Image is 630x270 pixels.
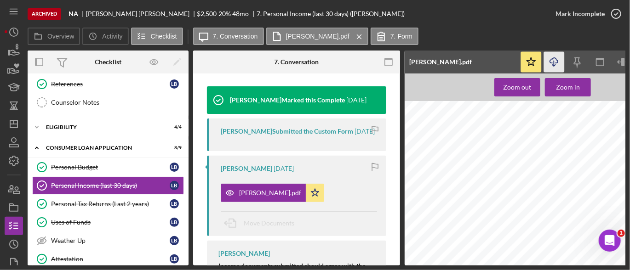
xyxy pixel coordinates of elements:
[47,33,74,40] label: Overview
[28,28,80,45] button: Overview
[618,230,625,237] span: 1
[286,33,350,40] label: [PERSON_NAME].pdf
[170,79,179,89] div: L B
[275,58,319,66] div: 7. Conversation
[494,78,540,96] button: Zoom out
[102,33,122,40] label: Activity
[165,124,182,130] div: 4 / 4
[69,10,78,17] b: NA
[32,213,184,231] a: Uses of FundsLB
[221,165,272,172] div: [PERSON_NAME]
[221,184,324,202] button: [PERSON_NAME].pdf
[218,250,270,257] div: [PERSON_NAME]
[95,58,121,66] div: Checklist
[32,75,184,93] a: ReferencesLB
[390,33,412,40] label: 7. Form
[170,218,179,227] div: L B
[221,128,353,135] div: [PERSON_NAME] Submitted the Custom Form
[46,145,159,151] div: Consumer Loan Application
[266,28,369,45] button: [PERSON_NAME].pdf
[170,199,179,208] div: L B
[257,10,405,17] div: 7. Personal Income (last 30 days) ([PERSON_NAME])
[170,181,179,190] div: L B
[32,176,184,195] a: Personal Income (last 30 days)LB
[346,96,367,104] time: 2024-03-05 15:18
[170,163,179,172] div: L B
[32,195,184,213] a: Personal Tax Returns (Last 2 years)LB
[51,255,170,263] div: Attestation
[51,237,170,244] div: Weather Up
[51,200,170,208] div: Personal Tax Returns (Last 2 years)
[230,96,345,104] div: [PERSON_NAME] Marked this Complete
[193,28,264,45] button: 7. Conversation
[131,28,183,45] button: Checklist
[32,250,184,268] a: AttestationLB
[170,254,179,264] div: L B
[232,10,249,17] div: 48 mo
[599,230,621,252] iframe: Intercom live chat
[274,165,294,172] time: 2024-03-05 15:16
[151,33,177,40] label: Checklist
[51,219,170,226] div: Uses of Funds
[51,182,170,189] div: Personal Income (last 30 days)
[556,78,580,96] div: Zoom in
[46,124,159,130] div: Eligibility
[556,5,605,23] div: Mark Incomplete
[355,128,375,135] time: 2024-03-05 15:18
[51,163,170,171] div: Personal Budget
[32,158,184,176] a: Personal BudgetLB
[546,5,625,23] button: Mark Incomplete
[213,33,258,40] label: 7. Conversation
[197,10,217,17] div: $2,500
[221,212,304,235] button: Move Documents
[28,8,61,20] div: Archived
[218,10,231,17] div: 20 %
[32,93,184,112] a: Counselor Notes
[170,236,179,245] div: L B
[239,189,301,197] div: [PERSON_NAME].pdf
[86,10,197,17] div: [PERSON_NAME] [PERSON_NAME]
[51,99,183,106] div: Counselor Notes
[244,219,294,227] span: Move Documents
[504,78,532,96] div: Zoom out
[51,80,170,88] div: References
[32,231,184,250] a: Weather UpLB
[545,78,591,96] button: Zoom in
[165,145,182,151] div: 8 / 9
[371,28,418,45] button: 7. Form
[409,58,472,66] div: [PERSON_NAME].pdf
[82,28,128,45] button: Activity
